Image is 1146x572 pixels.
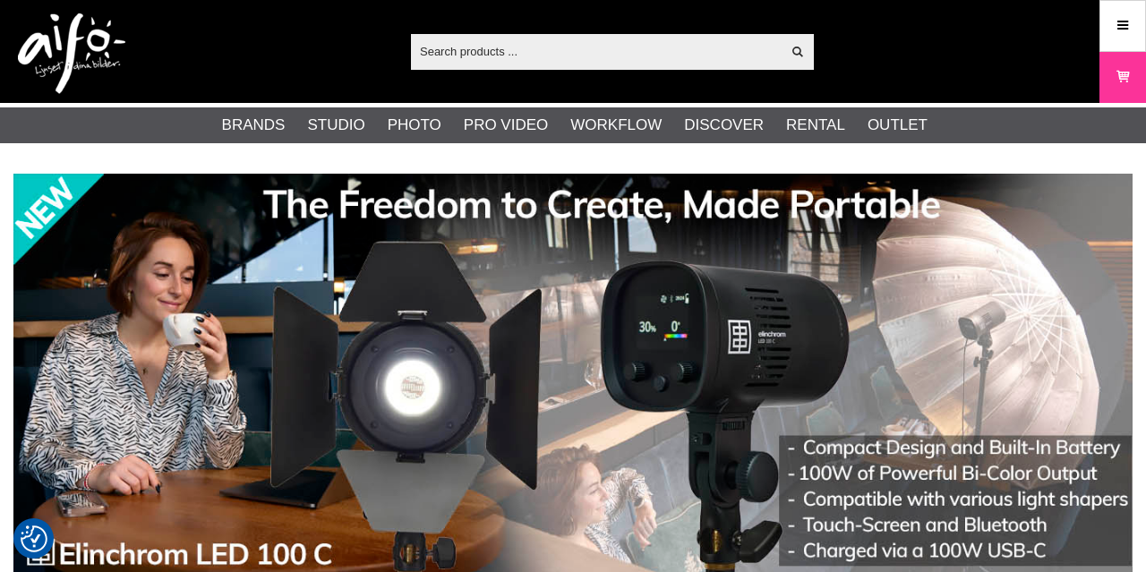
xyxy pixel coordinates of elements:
[18,13,125,94] img: logo.png
[222,114,286,137] a: Brands
[411,38,781,64] input: Search products ...
[684,114,764,137] a: Discover
[21,525,47,552] img: Revisit consent button
[868,114,928,137] a: Outlet
[388,114,441,137] a: Photo
[786,114,845,137] a: Rental
[464,114,548,137] a: Pro Video
[21,523,47,555] button: Consent Preferences
[570,114,662,137] a: Workflow
[307,114,364,137] a: Studio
